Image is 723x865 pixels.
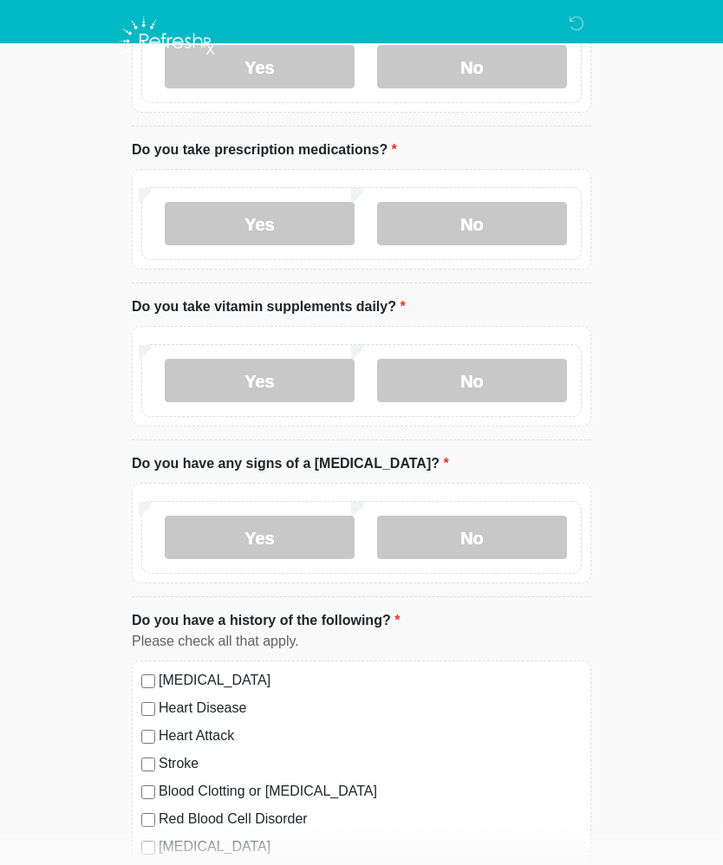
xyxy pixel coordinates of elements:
[132,140,397,161] label: Do you take prescription medications?
[141,814,155,828] input: Red Blood Cell Disorder
[159,782,582,803] label: Blood Clotting or [MEDICAL_DATA]
[141,675,155,689] input: [MEDICAL_DATA]
[377,360,567,403] label: No
[132,297,406,318] label: Do you take vitamin supplements daily?
[377,203,567,246] label: No
[159,726,582,747] label: Heart Attack
[159,671,582,692] label: [MEDICAL_DATA]
[132,454,449,475] label: Do you have any signs of a [MEDICAL_DATA]?
[114,13,219,70] img: Refresh RX Logo
[132,632,591,653] div: Please check all that apply.
[141,842,155,855] input: [MEDICAL_DATA]
[165,360,355,403] label: Yes
[159,754,582,775] label: Stroke
[165,517,355,560] label: Yes
[159,699,582,719] label: Heart Disease
[132,611,400,632] label: Do you have a history of the following?
[377,517,567,560] label: No
[159,837,582,858] label: [MEDICAL_DATA]
[141,786,155,800] input: Blood Clotting or [MEDICAL_DATA]
[159,810,582,830] label: Red Blood Cell Disorder
[141,758,155,772] input: Stroke
[141,731,155,745] input: Heart Attack
[141,703,155,717] input: Heart Disease
[165,203,355,246] label: Yes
